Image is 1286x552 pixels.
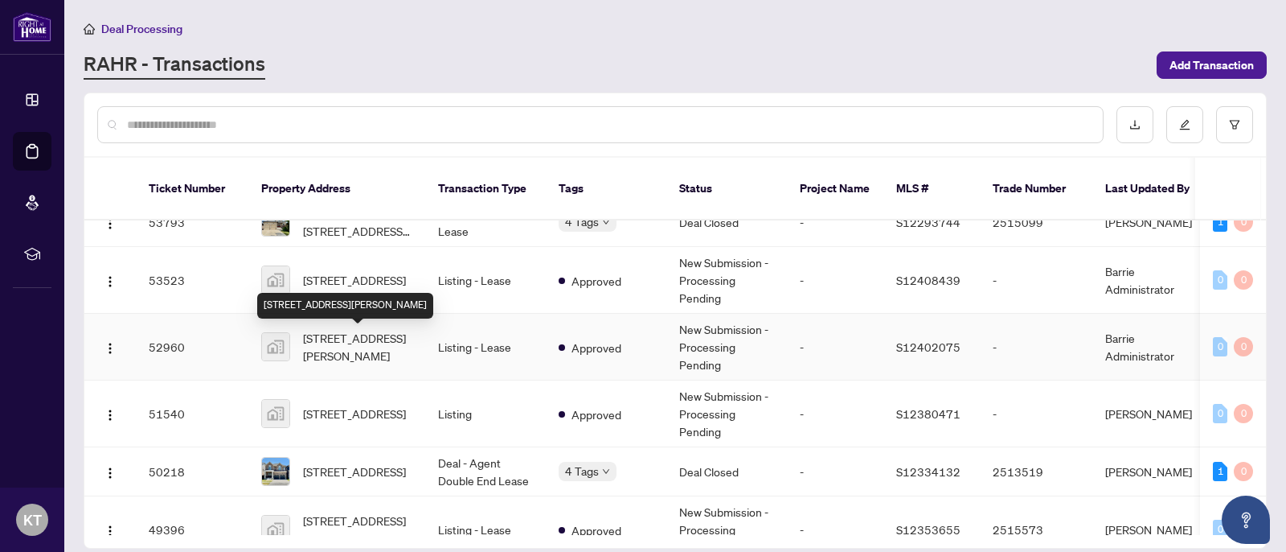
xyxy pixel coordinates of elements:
td: Barrie Administrator [1092,314,1213,381]
div: [STREET_ADDRESS][PERSON_NAME] [257,293,433,319]
button: Logo [97,401,123,426]
th: Status [666,158,787,220]
span: Approved [571,272,621,290]
button: download [1116,106,1153,143]
button: Logo [97,267,123,293]
td: Deal Closed [666,198,787,247]
span: 4 Tags [565,462,599,480]
span: Deal Processing [101,22,182,36]
th: Property Address [248,158,425,220]
img: thumbnail-img [262,400,289,427]
span: Add Transaction [1169,52,1254,78]
img: thumbnail-img [262,333,289,360]
span: filter [1229,119,1240,130]
span: S12402075 [896,340,960,354]
img: Logo [104,409,117,422]
div: 0 [1213,404,1227,423]
th: Ticket Number [136,158,248,220]
div: 1 [1213,212,1227,232]
td: New Submission - Processing Pending [666,314,787,381]
img: logo [13,12,51,42]
td: 53793 [136,198,248,247]
td: Deal Closed [666,447,787,496]
span: download [1129,119,1141,130]
td: Listing - Lease [425,247,546,314]
td: [PERSON_NAME] [1092,447,1213,496]
td: - [787,314,883,381]
td: - [980,247,1092,314]
span: 4 Tags [565,212,599,231]
td: 53523 [136,247,248,314]
img: Logo [104,217,117,230]
th: Transaction Type [425,158,546,220]
button: filter [1216,106,1253,143]
button: Add Transaction [1157,51,1267,79]
span: Upper-[STREET_ADDRESS][PERSON_NAME] [303,204,412,240]
td: New Submission - Processing Pending [666,381,787,447]
img: thumbnail-img [262,516,289,543]
div: 0 [1234,212,1253,232]
td: - [787,198,883,247]
button: Logo [97,517,123,542]
div: 1 [1213,462,1227,481]
td: 2515099 [980,198,1092,247]
th: Trade Number [980,158,1092,220]
span: [STREET_ADDRESS][PERSON_NAME] [303,329,412,365]
img: Logo [104,467,117,480]
td: - [787,247,883,314]
button: Logo [97,459,123,484]
td: Listing - Lease [425,314,546,381]
button: Logo [97,209,123,235]
td: Deal - Sell Side Lease [425,198,546,247]
td: 50218 [136,447,248,496]
span: S12353655 [896,522,960,537]
td: 2513519 [980,447,1092,496]
td: 51540 [136,381,248,447]
span: S12293744 [896,215,960,229]
span: [STREET_ADDRESS] [303,271,406,289]
div: 0 [1234,462,1253,481]
button: Open asap [1222,496,1270,544]
img: thumbnail-img [262,458,289,485]
span: [STREET_ADDRESS] [303,405,406,422]
td: 52960 [136,314,248,381]
td: New Submission - Processing Pending [666,247,787,314]
td: Barrie Administrator [1092,247,1213,314]
td: [PERSON_NAME] [1092,381,1213,447]
div: 0 [1234,270,1253,290]
img: Logo [104,275,117,288]
button: Logo [97,334,123,360]
span: edit [1179,119,1190,130]
td: [PERSON_NAME] [1092,198,1213,247]
span: [STREET_ADDRESS] [303,463,406,480]
div: 0 [1213,270,1227,290]
span: [STREET_ADDRESS][PERSON_NAME] [303,512,412,547]
td: - [787,447,883,496]
span: down [602,468,610,476]
span: S12408439 [896,273,960,287]
td: - [980,381,1092,447]
button: edit [1166,106,1203,143]
th: MLS # [883,158,980,220]
img: Logo [104,342,117,355]
div: 0 [1234,404,1253,423]
img: thumbnail-img [262,208,289,236]
td: - [980,314,1092,381]
span: Approved [571,339,621,356]
a: RAHR - Transactions [84,51,265,80]
img: thumbnail-img [262,266,289,294]
th: Tags [546,158,666,220]
td: - [787,381,883,447]
img: Logo [104,525,117,538]
div: 0 [1213,337,1227,356]
div: 0 [1213,520,1227,539]
span: Approved [571,521,621,539]
span: home [84,23,95,35]
th: Last Updated By [1092,158,1213,220]
td: Deal - Agent Double End Lease [425,447,546,496]
span: S12380471 [896,406,960,421]
span: Approved [571,406,621,423]
th: Project Name [787,158,883,220]
td: Listing [425,381,546,447]
span: KT [23,509,42,531]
